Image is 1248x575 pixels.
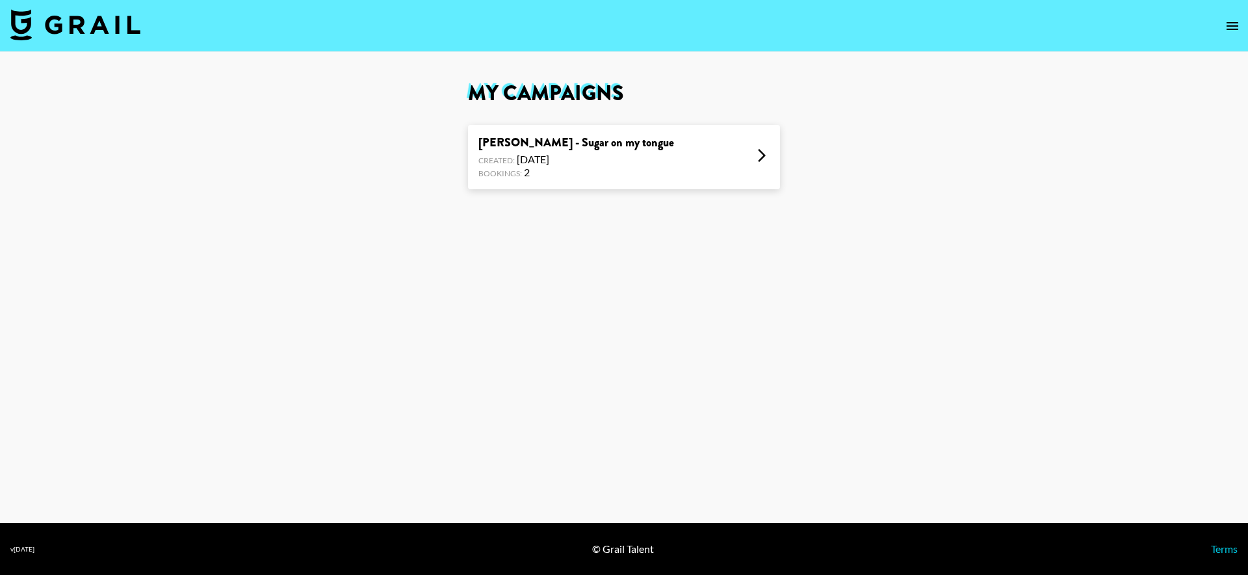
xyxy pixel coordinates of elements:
div: [PERSON_NAME] - Sugar on my tongue [478,135,674,150]
div: v [DATE] [10,545,34,554]
div: © Grail Talent [592,542,654,555]
h1: My Campaigns [468,83,780,104]
img: Grail Talent [10,9,140,40]
iframe: Drift Widget Chat Controller [1183,510,1232,559]
div: 2 [478,166,674,179]
span: Bookings: [478,168,522,178]
div: [DATE] [478,153,674,166]
button: open drawer [1219,13,1245,39]
span: Created: [478,155,515,165]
